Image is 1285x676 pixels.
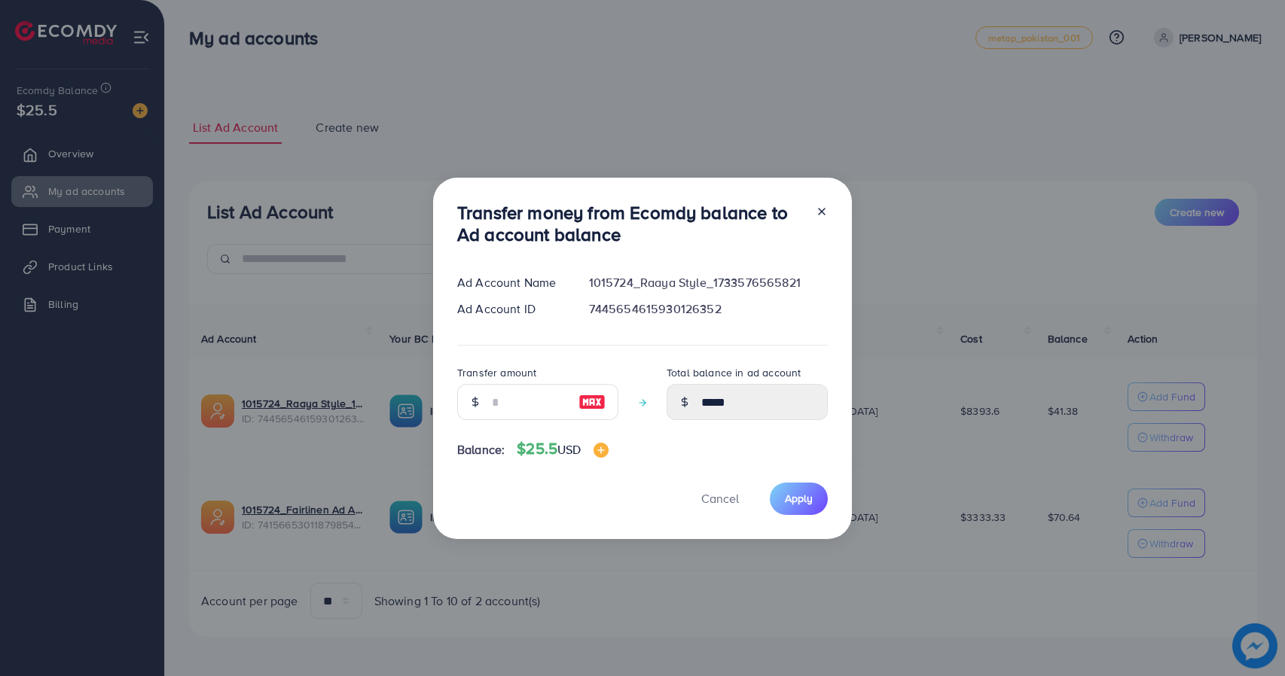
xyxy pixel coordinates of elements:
[578,393,606,411] img: image
[577,300,840,318] div: 7445654615930126352
[557,441,581,458] span: USD
[682,483,758,515] button: Cancel
[594,443,609,458] img: image
[445,274,577,291] div: Ad Account Name
[701,490,739,507] span: Cancel
[457,441,505,458] span: Balance:
[457,365,536,380] label: Transfer amount
[457,202,804,245] h3: Transfer money from Ecomdy balance to Ad account balance
[667,365,801,380] label: Total balance in ad account
[785,491,813,506] span: Apply
[770,483,828,515] button: Apply
[577,274,840,291] div: 1015724_Raaya Style_1733576565821
[445,300,577,318] div: Ad Account ID
[517,440,608,458] h4: $25.5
